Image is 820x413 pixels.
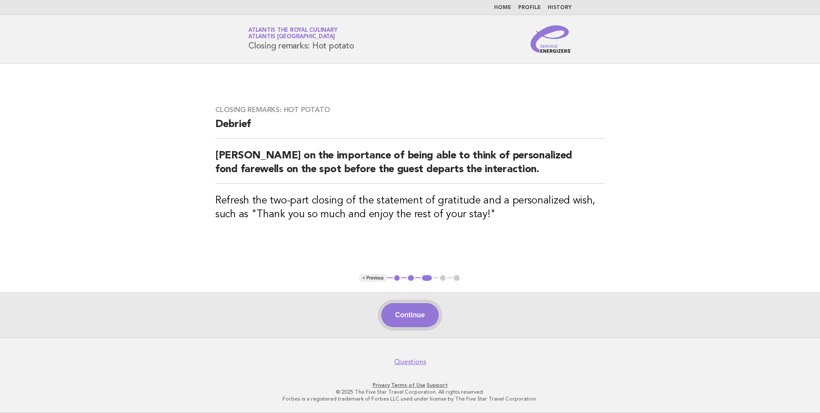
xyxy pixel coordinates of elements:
h1: Closing remarks: Hot potato [248,28,354,50]
h3: Closing remarks: Hot potato [215,106,605,114]
button: Continue [381,303,438,327]
button: 3 [421,274,433,282]
img: Service Energizers [531,25,572,53]
span: Atlantis [GEOGRAPHIC_DATA] [248,34,335,40]
a: Profile [518,5,541,10]
h2: [PERSON_NAME] on the importance of being able to think of personalized fond farewells on the spot... [215,149,605,184]
h2: Debrief [215,118,605,139]
a: Terms of Use [391,382,425,388]
p: · · [148,382,672,389]
button: 2 [407,274,415,282]
h3: Refresh the two-part closing of the statement of gratitude and a personalized wish, such as "Than... [215,194,605,222]
a: Home [494,5,511,10]
a: Privacy [373,382,390,388]
a: History [548,5,572,10]
button: 1 [393,274,401,282]
a: Atlantis the Royal CulinaryAtlantis [GEOGRAPHIC_DATA] [248,27,337,39]
a: Questions [394,358,426,366]
a: Support [427,382,448,388]
p: © 2025 The Five Star Travel Corporation. All rights reserved. [148,389,672,395]
button: < Previous [359,274,387,282]
p: Forbes is a registered trademark of Forbes LLC used under license by The Five Star Travel Corpora... [148,395,672,402]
